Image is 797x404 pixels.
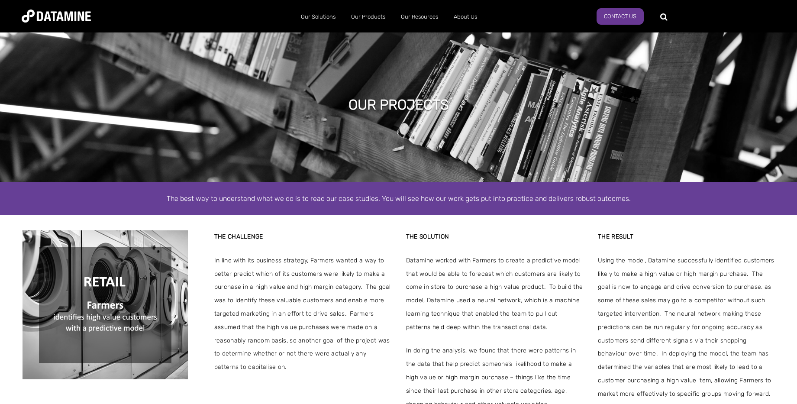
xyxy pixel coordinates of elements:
span: Using the model, Datamine successfully identified customers likely to make a high value or high m... [598,254,774,401]
strong: THE CHALLENGE [214,233,263,240]
a: Our Resources [393,6,446,28]
a: Contact us [597,8,644,25]
img: Farmers%20Case%20Study%20Image-1.png [23,230,188,379]
a: Our Solutions [293,6,343,28]
img: Datamine [22,10,91,23]
a: Our Products [343,6,393,28]
div: The best way to understand what we do is to read our case studies. You will see how our work gets... [152,193,645,204]
span: In line with its business strategy, Farmers wanted a way to better predict which of its customers... [214,254,391,374]
strong: THE RESULT [598,233,633,240]
strong: THE SOLUTION [406,233,449,240]
a: About Us [446,6,485,28]
span: Datamine worked with Farmers to create a predictive model that would be able to forecast which cu... [406,254,583,334]
h1: Our projects [348,95,449,114]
